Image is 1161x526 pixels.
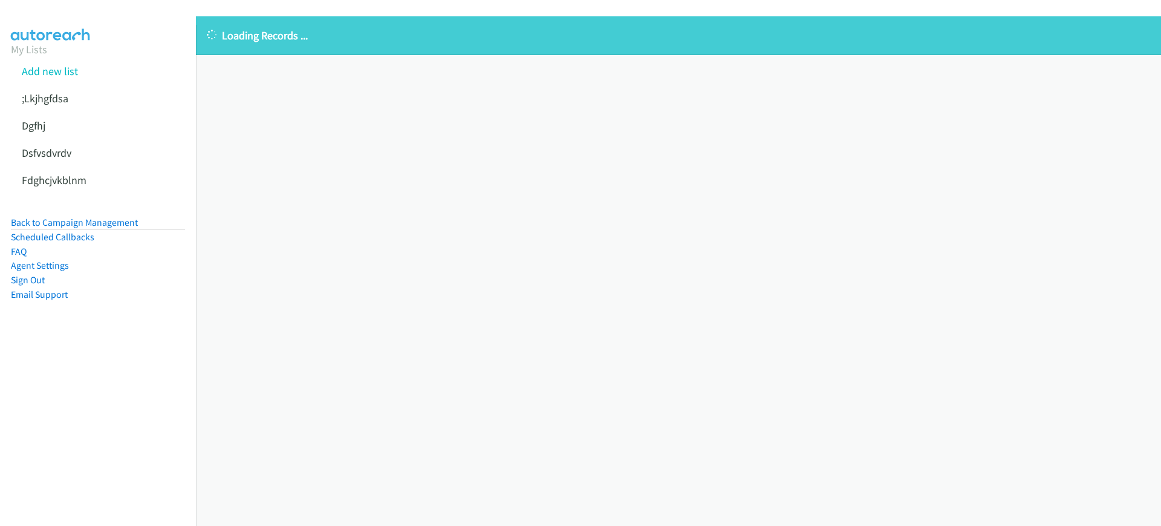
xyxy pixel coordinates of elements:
[11,260,69,271] a: Agent Settings
[207,27,1150,44] p: Loading Records ...
[11,289,68,300] a: Email Support
[11,42,47,56] a: My Lists
[11,246,27,257] a: FAQ
[22,173,86,187] a: Fdghcjvkblnm
[22,64,78,78] a: Add new list
[11,231,94,243] a: Scheduled Callbacks
[22,119,45,133] a: Dgfhj
[11,274,45,286] a: Sign Out
[11,217,138,228] a: Back to Campaign Management
[22,146,71,160] a: Dsfvsdvrdv
[22,91,68,105] a: ;Lkjhgfdsa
